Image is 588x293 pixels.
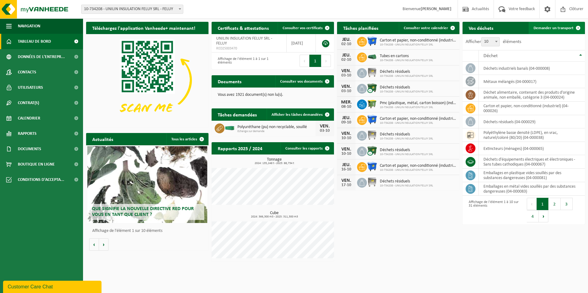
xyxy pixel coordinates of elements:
span: Boutique en ligne [18,157,55,172]
div: 03-10 [340,89,352,93]
div: 02-10 [340,42,352,46]
label: Afficher éléments [466,39,521,44]
span: Demander un transport [534,26,574,30]
span: Déchets résiduels [380,69,433,74]
div: VEN. [340,131,352,136]
img: WB-1100-CU [367,83,377,93]
h2: Documents [212,75,248,87]
span: Consulter vos certificats [283,26,323,30]
button: Volgende [99,238,109,251]
span: Carton et papier, non-conditionné (industriel) [380,163,456,168]
div: VEN. [340,68,352,73]
span: Afficher les tâches demandées [272,113,323,117]
span: Documents [18,141,41,157]
img: WB-1100-GAL-GY-02 [367,67,377,78]
a: Que signifie la nouvelle directive RED pour vous en tant que client ? [87,146,207,223]
h3: Cube [215,211,334,218]
span: Pmc (plastique, métal, carton boisson) (industriel) [380,101,456,106]
button: 2 [549,198,561,210]
span: Utilisateurs [18,80,43,95]
span: Que signifie la nouvelle directive RED pour vous en tant que client ? [92,206,194,217]
span: Tubes en cartons [380,54,433,59]
span: Déchets résiduels [380,85,433,90]
button: Vorige [89,238,99,251]
td: polyéthylène basse densité (LDPE), en vrac, naturel/coloré (80/20) (04-000038) [479,128,585,142]
span: 10-734208 - UNILIN INSULATION FELUY SRL [380,90,433,94]
span: Déchets résiduels [380,148,433,153]
span: Déchets résiduels [380,179,433,184]
h2: Certificats & attestations [212,22,275,34]
span: Echange sur demande [237,130,316,133]
div: Affichage de l'élément 1 à 1 sur 1 éléments [215,54,270,68]
img: Download de VHEPlus App [86,34,209,126]
span: UNILIN INSULATION FELUY SRL - FELUY [216,36,272,46]
a: Consulter les rapports [280,142,333,154]
span: Polyuréthane (pu) non recyclable, souillé [237,125,316,130]
img: WB-1100-HPE-BE-01 [367,114,377,125]
button: 1 [309,55,321,67]
span: Carton et papier, non-conditionné (industriel) [380,116,456,121]
span: Conditions d'accepta... [18,172,64,187]
div: 03-10 [319,129,331,133]
span: Navigation [18,18,40,34]
button: Previous [300,55,309,67]
a: Tous les articles [166,133,208,145]
span: 10-734208 - UNILIN INSULATION FELUY SRL [380,184,433,188]
span: Déchet [483,53,498,58]
span: 2024: 366,300 m3 - 2025: 311,300 m3 [215,215,334,218]
button: 1 [537,198,549,210]
div: 10-10 [340,136,352,140]
td: [DATE] [287,34,316,53]
div: Affichage de l'élément 1 à 10 sur 31 éléments [466,197,521,223]
span: Données de l'entrepr... [18,49,65,64]
h2: Vos déchets [463,22,499,34]
img: WB-1100-GAL-GY-02 [367,130,377,140]
span: 10-734208 - UNILIN INSULATION FELUY SRL [380,137,433,141]
span: 10-734208 - UNILIN INSULATION FELUY SRL - FELUY [81,5,183,14]
div: 02-10 [340,58,352,62]
div: JEU. [340,53,352,58]
span: RED25003470 [216,46,282,51]
td: déchets résiduels (04-000029) [479,115,585,128]
img: HK-XC-30-GN-00 [224,125,235,131]
td: extincteurs (ménages) (04-000065) [479,142,585,155]
button: 3 [561,198,573,210]
a: Consulter vos documents [275,75,333,88]
img: WB-1100-HPE-GN-50 [367,99,377,109]
span: 10-734208 - UNILIN INSULATION FELUY SRL [380,59,433,62]
span: 10-734208 - UNILIN INSULATION FELUY SRL [380,168,456,172]
p: Vous avez 1921 document(s) non lu(s). [218,93,328,97]
img: WB-1100-HPE-BE-01 [367,161,377,172]
div: 09-10 [340,120,352,125]
div: VEN. [319,124,331,129]
a: Afficher les tâches demandées [267,108,333,121]
h2: Téléchargez l'application Vanheede+ maintenant! [86,22,201,34]
span: Consulter votre calendrier [404,26,448,30]
span: Carton et papier, non-conditionné (industriel) [380,38,456,43]
div: VEN. [340,84,352,89]
div: VEN. [340,147,352,152]
span: Calendrier [18,111,40,126]
td: déchet alimentaire, contenant des produits d'origine animale, non emballé, catégorie 3 (04-000024) [479,88,585,102]
span: Contrat(s) [18,95,39,111]
img: HK-XK-22-GN-00 [367,54,377,60]
img: WB-1100-CU [367,146,377,156]
span: Tableau de bord [18,34,51,49]
div: JEU. [340,115,352,120]
span: Consulter vos documents [280,80,323,84]
td: déchets industriels banals (04-000008) [479,62,585,75]
p: Affichage de l'élément 1 sur 10 éléments [92,229,205,233]
strong: [PERSON_NAME] [421,7,451,11]
button: Next [321,55,331,67]
span: 10-734208 - UNILIN INSULATION FELUY SRL [380,106,456,109]
div: VEN. [340,178,352,183]
span: 10 [481,37,500,46]
img: WB-1100-HPE-BE-01 [367,36,377,46]
button: Previous [527,198,537,210]
span: 10-734208 - UNILIN INSULATION FELUY SRL [380,121,456,125]
div: 17-10 [340,183,352,187]
div: JEU. [340,37,352,42]
td: métaux mélangés (04-000017) [479,75,585,88]
h3: Tonnage [215,158,334,165]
